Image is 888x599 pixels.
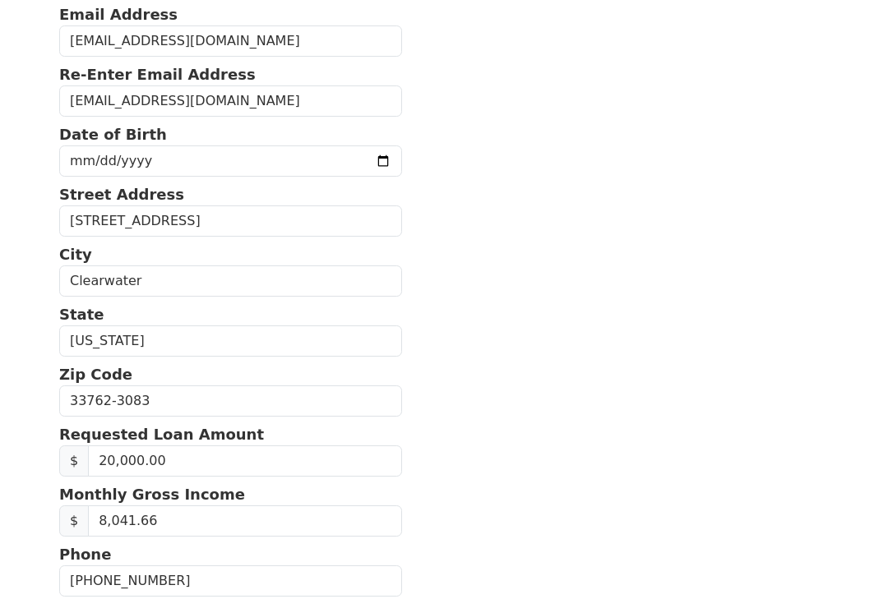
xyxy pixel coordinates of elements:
input: Monthly Gross Income [88,506,402,537]
span: $ [59,446,89,477]
strong: Requested Loan Amount [59,426,264,444]
strong: Street Address [59,187,184,204]
input: Phone [59,566,402,597]
input: Street Address [59,206,402,237]
span: $ [59,506,89,537]
input: Requested Loan Amount [88,446,402,477]
input: Re-Enter Email Address [59,86,402,117]
strong: Email Address [59,7,178,24]
strong: Re-Enter Email Address [59,67,256,84]
strong: City [59,247,92,264]
input: Email Address [59,26,402,58]
input: City [59,266,402,297]
input: Zip Code [59,386,402,417]
strong: Zip Code [59,366,132,384]
strong: Phone [59,546,111,564]
strong: Date of Birth [59,127,167,144]
p: Monthly Gross Income [59,484,402,506]
strong: State [59,306,104,324]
